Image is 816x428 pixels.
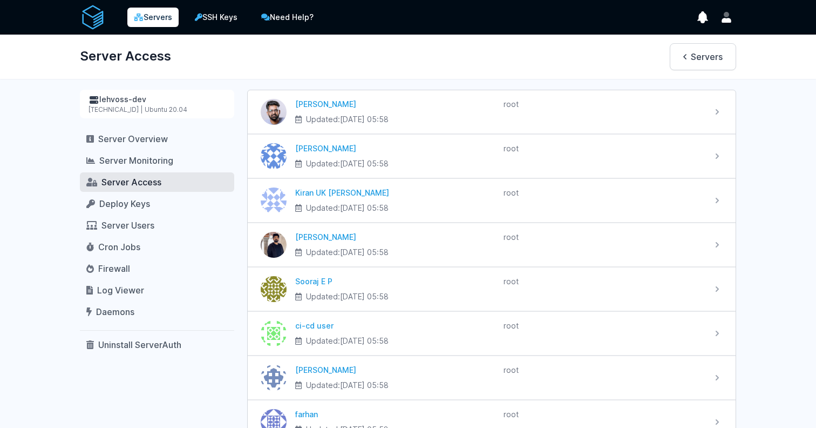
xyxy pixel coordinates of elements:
div: [PERSON_NAME] [295,99,495,110]
span: Log Viewer [97,285,144,296]
span: Daemons [96,306,134,317]
div: [PERSON_NAME] [295,232,495,243]
div: Kiran UK [PERSON_NAME] [295,188,495,198]
a: Geevar Joseph [PERSON_NAME] Updated:[DATE] 05:58 root [248,223,736,266]
h1: Server Access [80,43,171,69]
a: Firewall [80,259,234,278]
a: Kiran UK Pillai Kiran UK [PERSON_NAME] Updated:[DATE] 05:58 root [248,179,736,222]
div: [TECHNICAL_ID] | Ubuntu 20.04 [89,105,226,114]
span: Updated: [306,291,389,302]
div: root [504,232,703,243]
a: Cron Jobs [80,237,234,257]
img: Sooraj E P [261,276,287,302]
a: Athira Ramesan [PERSON_NAME] Updated:[DATE] 05:58 root [248,356,736,399]
time: [DATE] 05:58 [340,292,389,301]
a: Need Help? [254,6,321,28]
div: root [504,365,703,376]
span: Updated: [306,158,389,169]
div: farhan [295,409,495,420]
div: root [504,188,703,198]
a: Server Overview [80,129,234,149]
div: [PERSON_NAME] [295,143,495,154]
span: Server Overview [98,133,168,144]
div: lehvoss-dev [89,94,226,105]
button: show notifications [693,8,712,27]
a: Servers [670,43,736,70]
a: Sudeesh [PERSON_NAME] Updated:[DATE] 05:58 root [248,135,736,178]
span: Deploy Keys [99,198,150,209]
div: root [504,409,703,420]
div: root [504,99,703,110]
a: Servers [127,8,179,27]
span: Updated: [306,336,389,346]
time: [DATE] 05:58 [340,336,389,345]
span: Server Users [101,220,154,231]
div: root [504,276,703,287]
time: [DATE] 05:58 [340,115,389,124]
img: Sudeesh [261,143,287,169]
time: [DATE] 05:58 [340,203,389,212]
span: Updated: [306,380,389,391]
button: User menu [717,8,736,27]
span: Updated: [306,247,389,258]
a: ci-cd user ci-cd user Updated:[DATE] 05:58 root [248,312,736,355]
img: ci-cd user [261,320,287,346]
span: Updated: [306,114,389,125]
div: root [504,320,703,331]
div: ci-cd user [295,320,495,331]
a: Server Access [80,172,234,192]
a: Deploy Keys [80,194,234,213]
div: [PERSON_NAME] [295,365,495,376]
a: Uninstall ServerAuth [80,335,234,355]
img: Athira Ramesan [261,365,287,391]
span: Updated: [306,203,389,213]
span: Cron Jobs [98,242,140,252]
img: Sankaran [261,99,287,125]
a: Sankaran [PERSON_NAME] Updated:[DATE] 05:58 root [248,90,736,133]
a: Server Users [80,216,234,235]
img: Kiran UK Pillai [261,188,287,213]
a: Sooraj E P Sooraj E P Updated:[DATE] 05:58 root [248,267,736,311]
a: Server Monitoring [80,151,234,170]
span: Uninstall ServerAuth [98,339,181,350]
span: Server Monitoring [99,155,173,166]
time: [DATE] 05:58 [340,248,389,257]
time: [DATE] 05:58 [340,380,389,390]
a: Daemons [80,302,234,322]
div: Sooraj E P [295,276,495,287]
a: Log Viewer [80,280,234,300]
img: Geevar Joseph [261,232,287,258]
a: SSH Keys [187,6,245,28]
img: serverAuth logo [80,4,106,30]
div: root [504,143,703,154]
span: Server Access [101,177,161,188]
time: [DATE] 05:58 [340,159,389,168]
span: Firewall [98,263,130,274]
